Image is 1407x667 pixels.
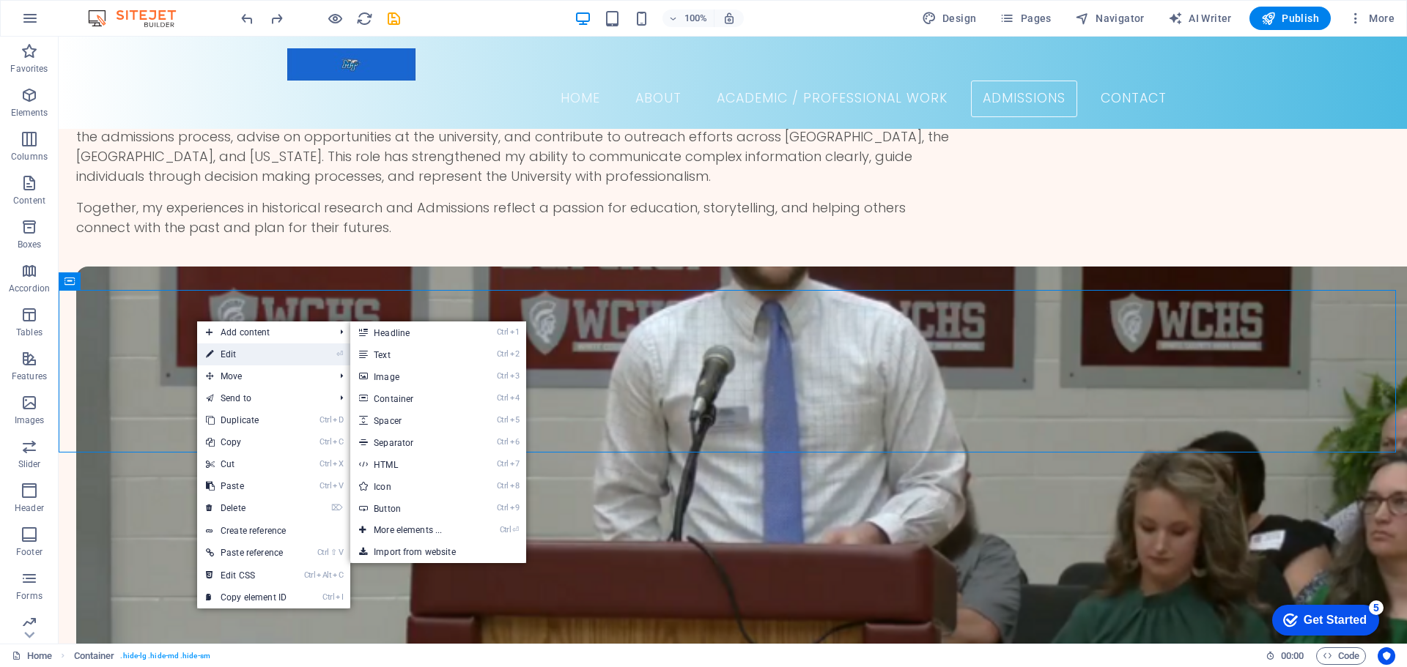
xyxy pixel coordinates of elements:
i: 1 [510,327,520,337]
i: Ctrl [320,459,331,469]
i: 8 [510,481,520,491]
a: Ctrl9Button [350,497,471,519]
span: : [1291,650,1293,661]
a: Ctrl1Headline [350,321,471,343]
i: C [333,437,343,447]
button: Code [1316,647,1366,665]
i: Ctrl [320,481,331,491]
a: ⌦Delete [197,497,295,519]
button: Navigator [1069,7,1151,30]
i: 6 [510,437,520,447]
i: C [333,570,343,580]
button: 100% [662,10,714,27]
a: Ctrl3Image [350,365,471,387]
button: redo [267,10,285,27]
i: 2 [510,349,520,359]
i: 4 [510,393,520,403]
a: Ctrl4Container [350,387,471,409]
button: Pages [994,7,1057,30]
span: Navigator [1075,11,1145,26]
i: Ctrl [497,371,509,381]
i: ⏎ [336,349,343,359]
i: 7 [510,459,520,469]
div: 5 [105,3,119,18]
button: Usercentrics [1378,647,1395,665]
a: Ctrl2Text [350,343,471,365]
span: Add content [197,321,328,343]
button: Publish [1249,7,1331,30]
a: CtrlXCut [197,453,295,475]
span: More [1348,11,1395,26]
i: Save (Ctrl+S) [385,10,402,27]
i: 5 [510,415,520,425]
i: 3 [510,371,520,381]
img: Editor Logo [84,10,194,27]
p: Content [13,195,45,206]
i: Ctrl [304,570,316,580]
i: Ctrl [497,415,509,425]
i: V [339,548,343,557]
p: Features [12,370,47,382]
i: ⇧ [330,548,337,557]
p: Tables [16,327,43,338]
i: I [336,592,343,602]
p: Elements [11,107,48,119]
div: Design (Ctrl+Alt+Y) [916,7,983,30]
a: Ctrl⏎More elements ... [350,519,471,541]
p: Accordion [9,283,50,294]
span: Pages [1000,11,1051,26]
nav: breadcrumb [74,647,210,665]
i: Alt [317,570,331,580]
i: X [333,459,343,469]
a: Ctrl6Separator [350,431,471,453]
p: Boxes [18,239,42,250]
a: Import from website [350,541,526,563]
i: D [333,415,343,425]
i: Reload page [356,10,373,27]
i: Ctrl [322,592,334,602]
span: Click to select. Double-click to edit [74,647,115,665]
button: reload [355,10,373,27]
button: undo [238,10,256,27]
div: Get Started 5 items remaining, 0% complete [8,7,115,38]
p: Footer [16,546,43,558]
i: Ctrl [497,503,509,513]
a: Ctrl7HTML [350,453,471,475]
button: More [1343,7,1400,30]
a: CtrlVPaste [197,475,295,497]
span: Design [922,11,977,26]
span: Move [197,365,328,387]
h6: 100% [684,10,708,27]
a: Ctrl8Icon [350,475,471,497]
i: ⌦ [331,503,343,513]
div: Get Started [40,16,103,29]
button: AI Writer [1162,7,1238,30]
button: Click here to leave preview mode and continue editing [326,10,344,27]
a: Send to [197,387,328,409]
a: Ctrl5Spacer [350,409,471,431]
p: Columns [11,151,48,163]
i: Ctrl [320,437,331,447]
i: Redo: Delete elements (Ctrl+Y, ⌘+Y) [268,10,285,27]
span: Code [1323,647,1359,665]
h6: Session time [1266,647,1304,665]
i: Ctrl [497,349,509,359]
i: Ctrl [497,327,509,337]
p: Favorites [10,63,48,75]
a: Ctrl⇧VPaste reference [197,542,295,564]
p: Forms [16,590,43,602]
a: CtrlICopy element ID [197,586,295,608]
span: 00 00 [1281,647,1304,665]
button: save [385,10,402,27]
i: ⏎ [512,525,519,534]
i: Ctrl [497,393,509,403]
a: ⏎Edit [197,343,295,365]
button: Design [916,7,983,30]
i: Ctrl [497,481,509,491]
i: Ctrl [497,459,509,469]
span: AI Writer [1168,11,1232,26]
i: 9 [510,503,520,513]
i: Ctrl [497,437,509,447]
i: V [333,481,343,491]
span: . hide-lg .hide-md .hide-sm [120,647,210,665]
